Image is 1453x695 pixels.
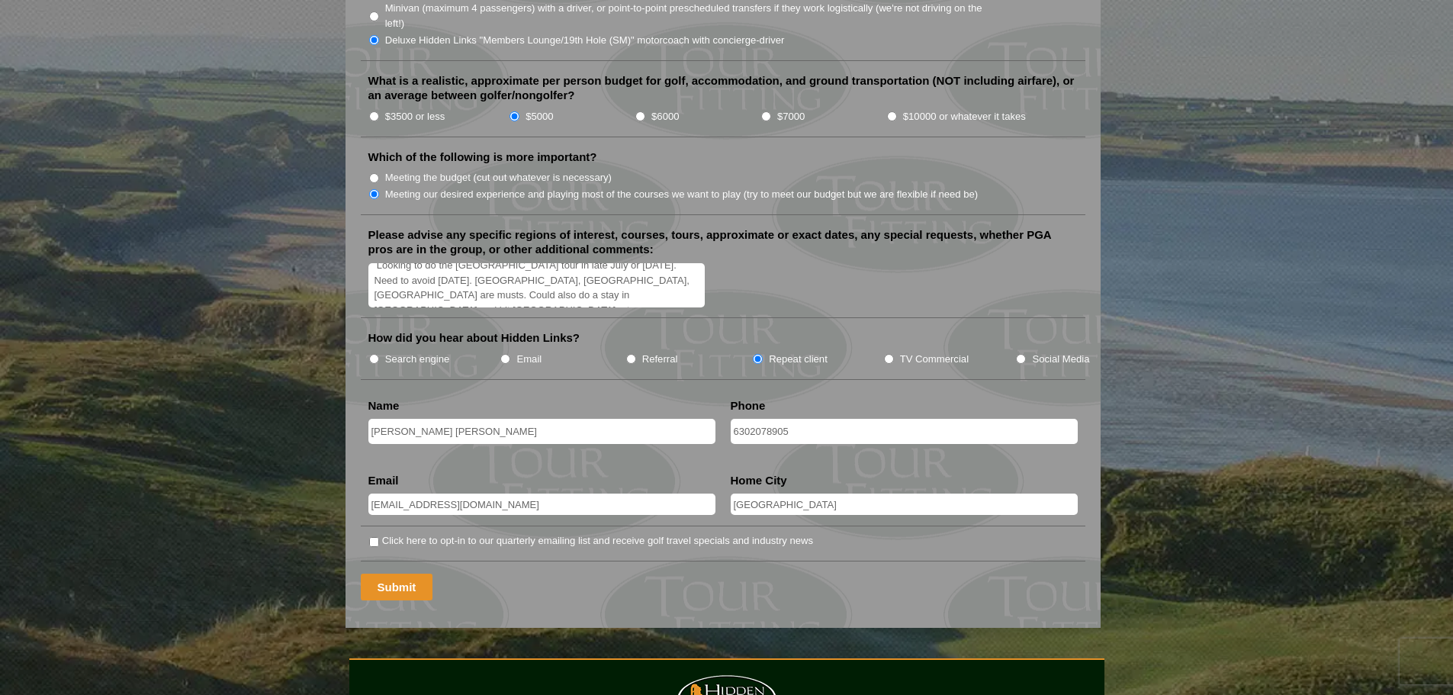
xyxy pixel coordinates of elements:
[385,1,998,31] label: Minivan (maximum 4 passengers) with a driver, or point-to-point prescheduled transfers if they wo...
[769,352,828,367] label: Repeat client
[368,73,1078,103] label: What is a realistic, approximate per person budget for golf, accommodation, and ground transporta...
[731,473,787,488] label: Home City
[903,109,1026,124] label: $10000 or whatever it takes
[385,187,979,202] label: Meeting our desired experience and playing most of the courses we want to play (try to meet our b...
[516,352,542,367] label: Email
[385,33,785,48] label: Deluxe Hidden Links "Members Lounge/19th Hole (SM)" motorcoach with concierge-driver
[361,574,433,600] input: Submit
[368,150,597,165] label: Which of the following is more important?
[385,352,450,367] label: Search engine
[385,170,612,185] label: Meeting the budget (cut out whatever is necessary)
[642,352,678,367] label: Referral
[368,263,706,308] textarea: Looking to do the [GEOGRAPHIC_DATA] tour in late July or [DATE]. Need to avoid [DATE]. [GEOGRAPHI...
[526,109,553,124] label: $5000
[651,109,679,124] label: $6000
[368,473,399,488] label: Email
[777,109,805,124] label: $7000
[1032,352,1089,367] label: Social Media
[368,227,1078,257] label: Please advise any specific regions of interest, courses, tours, approximate or exact dates, any s...
[368,398,400,413] label: Name
[731,398,766,413] label: Phone
[900,352,969,367] label: TV Commercial
[368,330,580,346] label: How did you hear about Hidden Links?
[385,109,445,124] label: $3500 or less
[382,533,813,549] label: Click here to opt-in to our quarterly emailing list and receive golf travel specials and industry...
